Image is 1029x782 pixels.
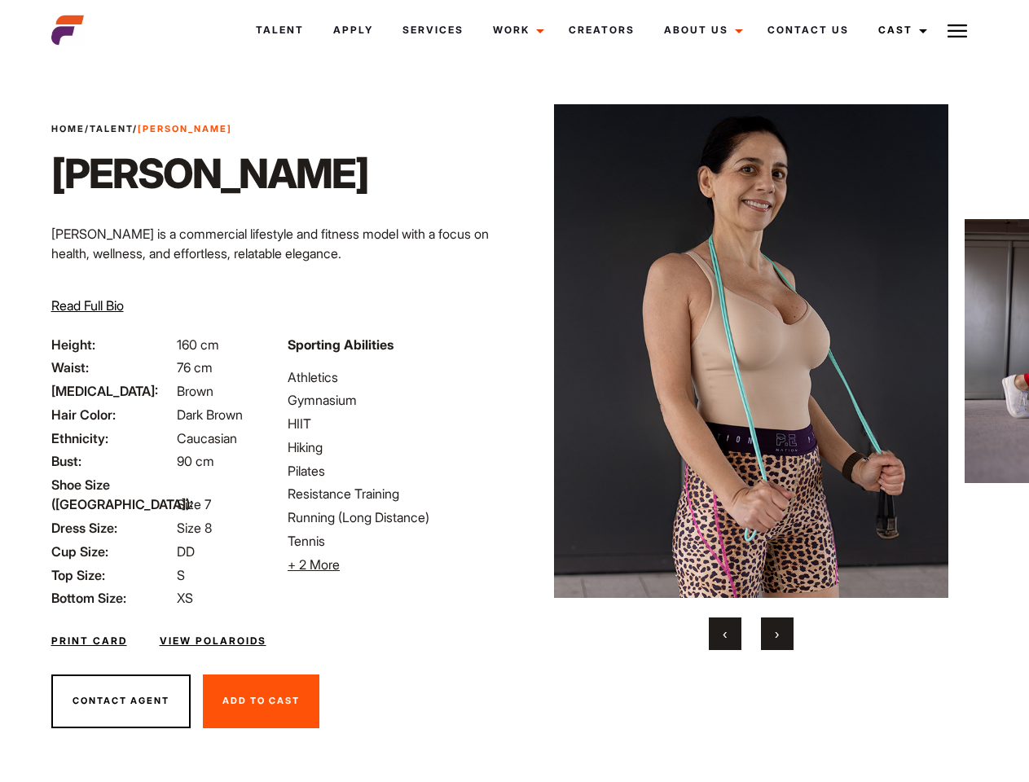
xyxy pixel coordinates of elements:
span: Top Size: [51,565,174,585]
span: Previous [723,626,727,642]
button: Add To Cast [203,674,319,728]
span: Bust: [51,451,174,471]
a: Print Card [51,634,127,648]
a: Cast [864,8,937,52]
span: DD [177,543,195,560]
p: [PERSON_NAME] is a commercial lifestyle and fitness model with a focus on health, wellness, and e... [51,224,505,263]
span: Cup Size: [51,542,174,561]
span: Add To Cast [222,695,300,706]
li: Hiking [288,437,504,457]
a: Home [51,123,85,134]
li: Tennis [288,531,504,551]
li: Resistance Training [288,484,504,503]
span: Shoe Size ([GEOGRAPHIC_DATA]): [51,475,174,514]
li: Running (Long Distance) [288,507,504,527]
a: Creators [554,8,649,52]
a: Contact Us [753,8,864,52]
h1: [PERSON_NAME] [51,149,368,198]
a: View Polaroids [160,634,266,648]
span: Ethnicity: [51,428,174,448]
strong: Sporting Abilities [288,336,394,353]
a: Apply [319,8,388,52]
span: Caucasian [177,430,237,446]
span: Bottom Size: [51,588,174,608]
span: 90 cm [177,453,214,469]
li: HIIT [288,414,504,433]
p: Through her modeling and wellness brand, HEAL, she inspires others on their wellness journeys—cha... [51,276,505,335]
li: Athletics [288,367,504,387]
button: Read Full Bio [51,296,124,315]
span: S [177,567,185,583]
span: [MEDICAL_DATA]: [51,381,174,401]
a: Talent [241,8,319,52]
span: Next [775,626,779,642]
span: Height: [51,335,174,354]
span: Size 8 [177,520,212,536]
span: Waist: [51,358,174,377]
span: Dress Size: [51,518,174,538]
span: Dark Brown [177,406,243,423]
a: Work [478,8,554,52]
span: / / [51,122,232,136]
span: Hair Color: [51,405,174,424]
span: 160 cm [177,336,219,353]
span: + 2 More [288,556,340,573]
a: Services [388,8,478,52]
span: XS [177,590,193,606]
img: Burger icon [948,21,967,41]
img: cropped-aefm-brand-fav-22-square.png [51,14,84,46]
button: Contact Agent [51,674,191,728]
a: About Us [649,8,753,52]
span: Read Full Bio [51,297,124,314]
strong: [PERSON_NAME] [138,123,232,134]
span: 76 cm [177,359,213,376]
a: Talent [90,123,133,134]
span: Size 7 [177,496,211,512]
span: Brown [177,383,213,399]
li: Pilates [288,461,504,481]
li: Gymnasium [288,390,504,410]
